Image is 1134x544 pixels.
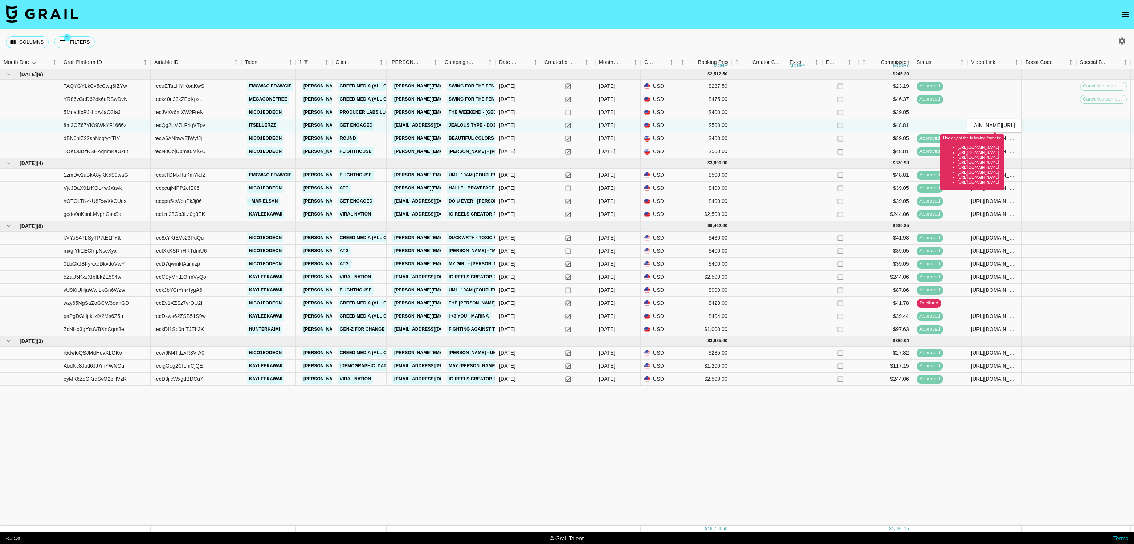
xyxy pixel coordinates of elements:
a: kayleekawaii [247,312,284,321]
div: USD [641,208,677,221]
div: Aug '25 [599,82,615,90]
a: [PERSON_NAME][EMAIL_ADDRESS][DOMAIN_NAME] [302,348,420,357]
li: [URL][DOMAIN_NAME] [958,165,1001,170]
a: ATG [338,259,351,269]
button: Menu [630,57,641,68]
div: $400.00 [677,106,731,119]
button: Menu [485,57,495,68]
div: Manager [299,55,301,69]
div: Client [336,55,349,69]
a: Producer Labs LLC [338,108,390,117]
div: Jul '25 [599,210,615,218]
span: Cancelled campaign production fee [1080,83,1126,90]
div: money [790,64,806,68]
a: [EMAIL_ADDRESS][DOMAIN_NAME] [392,375,474,384]
a: Viral Nation [338,210,373,219]
div: $500.00 [677,119,731,132]
a: [EMAIL_ADDRESS][PERSON_NAME][DOMAIN_NAME] [392,361,511,371]
a: emgwaciedawgie [247,171,293,180]
button: Sort [1110,57,1120,67]
div: $500.00 [677,145,731,158]
div: USD [641,119,677,132]
div: $ [707,71,710,77]
button: Menu [677,57,688,68]
div: money [714,64,730,68]
div: USD [641,169,677,182]
button: Sort [995,57,1005,67]
div: reck40u33kZEoKpsL [154,95,203,103]
div: 3,800.00 [710,160,727,166]
div: Special Booking Type [1076,55,1131,69]
div: $23.19 [858,80,913,93]
a: Do U Ever - [PERSON_NAME] [447,197,516,206]
div: $500.00 [677,169,731,182]
div: USD [641,106,677,119]
div: $ [707,160,710,166]
button: Menu [581,57,592,68]
div: $39.05 [858,132,913,145]
button: Sort [836,57,846,67]
button: hide children [4,69,14,79]
button: Menu [1011,57,1022,68]
div: $48.81 [858,169,913,182]
div: recppu5eWcuPkJj06 [154,197,202,205]
button: Menu [376,57,387,68]
div: Month Due [599,55,620,69]
a: [PERSON_NAME][EMAIL_ADDRESS][DOMAIN_NAME] [392,299,511,308]
a: Flighthouse [338,147,374,156]
button: Menu [530,57,541,68]
a: nico1eodeon [247,259,283,269]
div: 1OKOuDzKSHAqnmKaUk8t [64,148,128,155]
a: [EMAIL_ADDRESS][DOMAIN_NAME] [392,210,474,219]
div: Month Due [4,55,29,69]
a: May [PERSON_NAME] Campaign [447,361,523,371]
div: Video Link [967,55,1022,69]
div: USD [641,80,677,93]
button: Sort [474,57,485,67]
a: Flighthouse [338,171,374,180]
a: Creed Media (All Campaigns) [338,82,413,91]
button: Menu [321,57,332,68]
button: Sort [102,57,112,67]
div: Campaign (Type) [441,55,495,69]
button: Menu [231,57,241,68]
a: megagonefree [247,95,289,104]
a: [PERSON_NAME][EMAIL_ADDRESS][DOMAIN_NAME] [302,95,420,104]
button: open drawer [1118,7,1133,22]
a: UMI - 10AM (Couples Carousel) [447,286,526,295]
div: recuETaLHYlKoaKwS [154,82,204,90]
div: Booker [387,55,441,69]
div: Video Link [971,55,995,69]
span: 1 [64,34,71,41]
a: [PERSON_NAME][EMAIL_ADDRESS][DOMAIN_NAME] [302,375,420,384]
a: Viral Nation [338,273,373,282]
button: Menu [844,57,855,68]
a: [PERSON_NAME][EMAIL_ADDRESS][DOMAIN_NAME] [302,246,420,255]
button: Menu [1120,57,1131,68]
a: hunterkaimi [247,325,282,334]
div: 7/30/2025 [499,210,515,218]
a: [PERSON_NAME][EMAIL_ADDRESS][DOMAIN_NAME] [392,246,511,255]
div: recw6ANbwvEfWyfJj [154,135,202,142]
a: Jealous Type - Doja Cat [447,121,510,130]
a: Creed Media (All Campaigns) [338,348,413,357]
button: Sort [656,57,666,67]
span: [DATE] [20,160,37,167]
button: Sort [620,57,630,67]
button: hide children [4,336,14,346]
a: [EMAIL_ADDRESS][DOMAIN_NAME] [392,121,474,130]
button: Sort [311,57,321,67]
div: Aug '25 [599,148,615,155]
button: Menu [1065,57,1076,68]
a: [PERSON_NAME][EMAIL_ADDRESS][DOMAIN_NAME] [302,197,420,206]
div: 6/27/2025 [499,184,515,192]
button: Sort [179,57,189,67]
div: 7/30/2025 [499,197,515,205]
div: Campaign (Type) [445,55,474,69]
a: [PERSON_NAME][EMAIL_ADDRESS][DOMAIN_NAME] [392,95,511,104]
a: [PERSON_NAME][EMAIL_ADDRESS][DOMAIN_NAME] [392,82,511,91]
a: Creed Media (All Campaigns) [338,312,413,321]
div: 6/25/2025 [499,171,515,179]
span: approved [917,198,943,205]
a: Get Engaged [338,121,374,130]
